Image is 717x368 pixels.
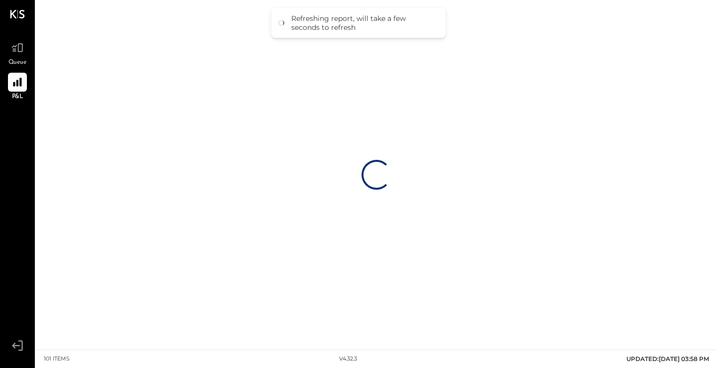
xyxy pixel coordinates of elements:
[8,58,27,67] span: Queue
[626,355,709,363] span: UPDATED: [DATE] 03:58 PM
[0,73,34,102] a: P&L
[291,14,436,32] div: Refreshing report, will take a few seconds to refresh
[44,355,70,363] div: 101 items
[12,93,23,102] span: P&L
[339,355,357,363] div: v 4.32.3
[0,38,34,67] a: Queue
